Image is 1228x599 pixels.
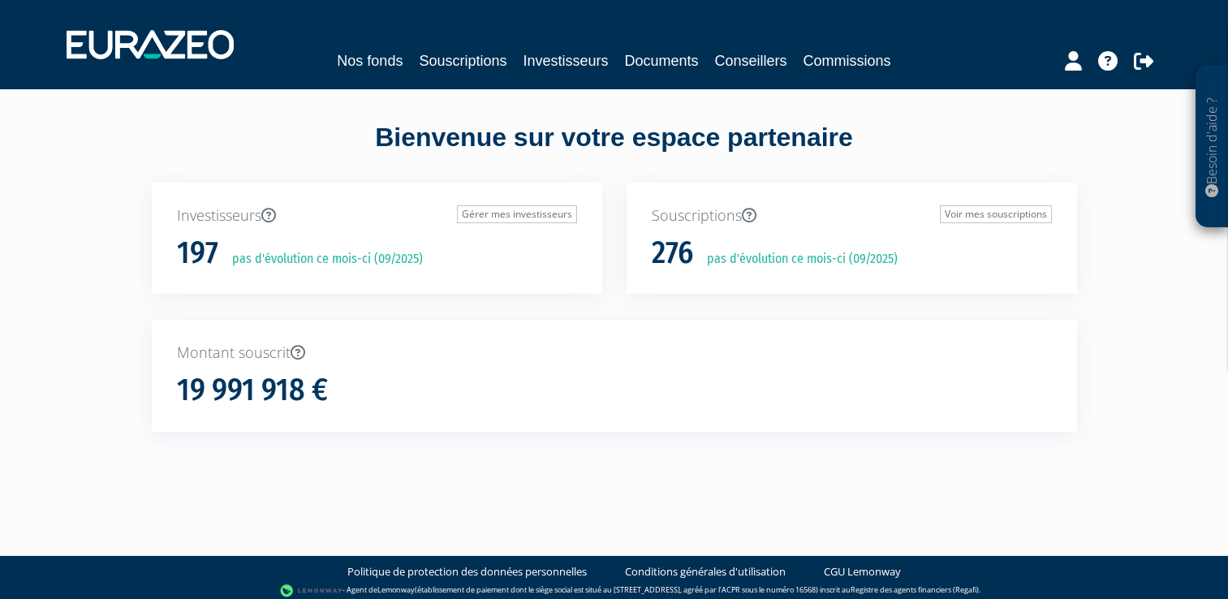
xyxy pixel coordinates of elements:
h1: 276 [652,236,693,270]
h1: 19 991 918 € [177,373,328,407]
div: - Agent de (établissement de paiement dont le siège social est situé au [STREET_ADDRESS], agréé p... [16,583,1212,599]
img: 1732889491-logotype_eurazeo_blanc_rvb.png [67,30,234,59]
a: Souscriptions [419,50,506,72]
a: Documents [625,50,699,72]
a: Conditions générales d'utilisation [625,564,786,580]
a: Investisseurs [523,50,608,72]
h1: 197 [177,236,218,270]
a: Commissions [804,50,891,72]
p: pas d'évolution ce mois-ci (09/2025) [221,250,423,269]
p: Investisseurs [177,205,577,226]
p: Besoin d'aide ? [1203,74,1222,220]
p: Souscriptions [652,205,1052,226]
a: Conseillers [715,50,787,72]
a: Nos fonds [337,50,403,72]
a: CGU Lemonway [824,564,901,580]
a: Politique de protection des données personnelles [347,564,587,580]
div: Bienvenue sur votre espace partenaire [140,119,1089,183]
p: pas d'évolution ce mois-ci (09/2025) [696,250,898,269]
a: Gérer mes investisseurs [457,205,577,223]
a: Voir mes souscriptions [940,205,1052,223]
img: logo-lemonway.png [280,583,343,599]
p: Montant souscrit [177,343,1052,364]
a: Registre des agents financiers (Regafi) [851,584,979,595]
a: Lemonway [377,584,415,595]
